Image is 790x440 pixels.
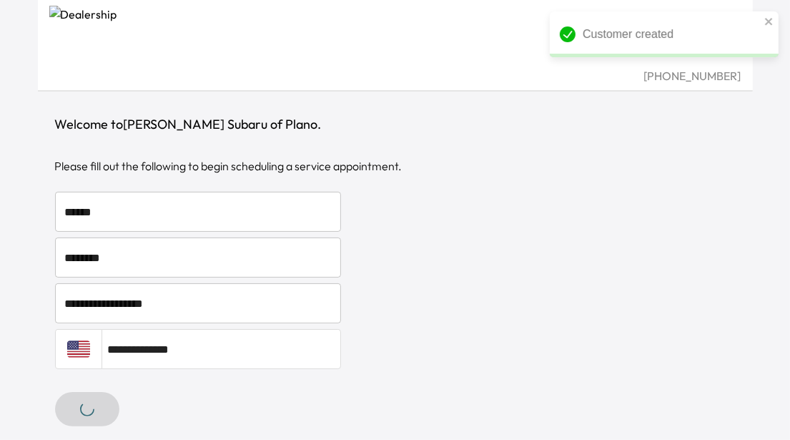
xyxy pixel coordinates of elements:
[55,157,736,175] div: Please fill out the following to begin scheduling a service appointment.
[550,11,779,57] div: Customer created
[55,329,102,369] button: Country selector
[55,114,736,135] h1: Welcome to [PERSON_NAME] Subaru of Plano .
[49,67,741,84] div: [PHONE_NUMBER]
[764,16,774,27] button: close
[49,6,741,67] img: Dealership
